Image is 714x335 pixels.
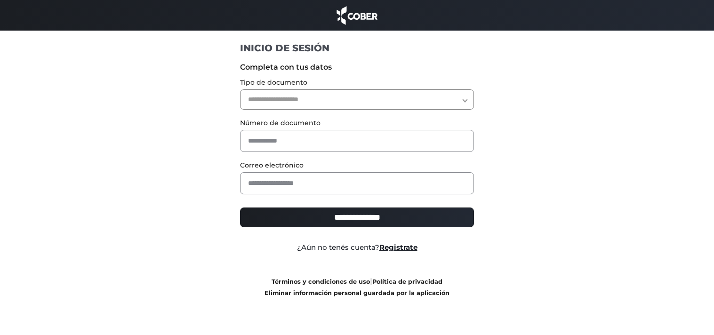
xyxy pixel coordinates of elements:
[372,278,442,285] a: Política de privacidad
[265,289,449,296] a: Eliminar información personal guardada por la aplicación
[240,118,474,128] label: Número de documento
[233,242,481,253] div: ¿Aún no tenés cuenta?
[240,160,474,170] label: Correo electrónico
[379,243,417,252] a: Registrate
[233,276,481,298] div: |
[334,5,380,26] img: cober_marca.png
[240,62,474,73] label: Completa con tus datos
[240,42,474,54] h1: INICIO DE SESIÓN
[272,278,370,285] a: Términos y condiciones de uso
[240,78,474,88] label: Tipo de documento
